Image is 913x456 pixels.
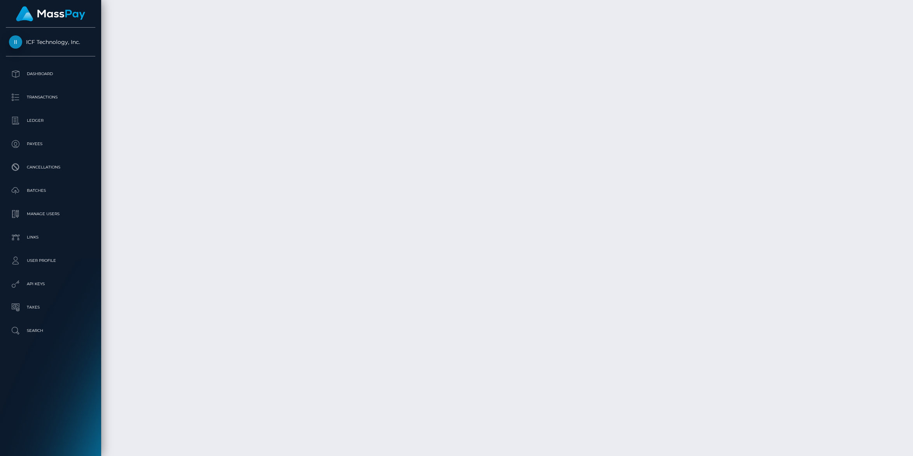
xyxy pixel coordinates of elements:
[9,325,92,337] p: Search
[9,208,92,220] p: Manage Users
[6,251,95,270] a: User Profile
[9,138,92,150] p: Payees
[6,64,95,84] a: Dashboard
[6,181,95,200] a: Batches
[6,111,95,130] a: Ledger
[6,39,95,46] span: ICF Technology, Inc.
[9,35,22,49] img: ICF Technology, Inc.
[9,185,92,196] p: Batches
[6,204,95,224] a: Manage Users
[9,232,92,243] p: Links
[9,255,92,267] p: User Profile
[9,91,92,103] p: Transactions
[9,115,92,126] p: Ledger
[16,6,85,21] img: MassPay Logo
[9,278,92,290] p: API Keys
[6,134,95,154] a: Payees
[6,158,95,177] a: Cancellations
[6,298,95,317] a: Taxes
[9,161,92,173] p: Cancellations
[6,88,95,107] a: Transactions
[6,321,95,340] a: Search
[9,302,92,313] p: Taxes
[6,228,95,247] a: Links
[6,274,95,294] a: API Keys
[9,68,92,80] p: Dashboard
